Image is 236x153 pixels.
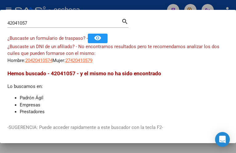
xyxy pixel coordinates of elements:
[121,17,128,25] mat-icon: search
[20,108,229,115] li: Prestadores
[20,94,229,101] li: Padrón Ágil
[7,35,88,41] span: ¿Buscaste un formulario de traspaso? -
[7,70,161,76] span: Hemos buscado - 42041057 - y el mismo no ha sido encontrado
[215,132,230,147] div: Open Intercom Messenger
[25,58,52,63] span: 20420410574
[7,124,229,131] p: -SUGERENCIA: Puede acceder rapidamente a este buscador con la tecla F2-
[7,69,229,143] div: Lo buscamos en:
[65,58,92,63] span: 27420410579
[20,115,229,122] li: Obras Sociales
[20,101,229,109] li: Empresas
[94,34,101,42] mat-icon: remove_red_eye
[7,44,219,56] span: ¿Buscaste un DNI de un afiliado? - No encontramos resultados pero te recomendamos analizar los do...
[7,43,229,64] div: Hombre: Mujer:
